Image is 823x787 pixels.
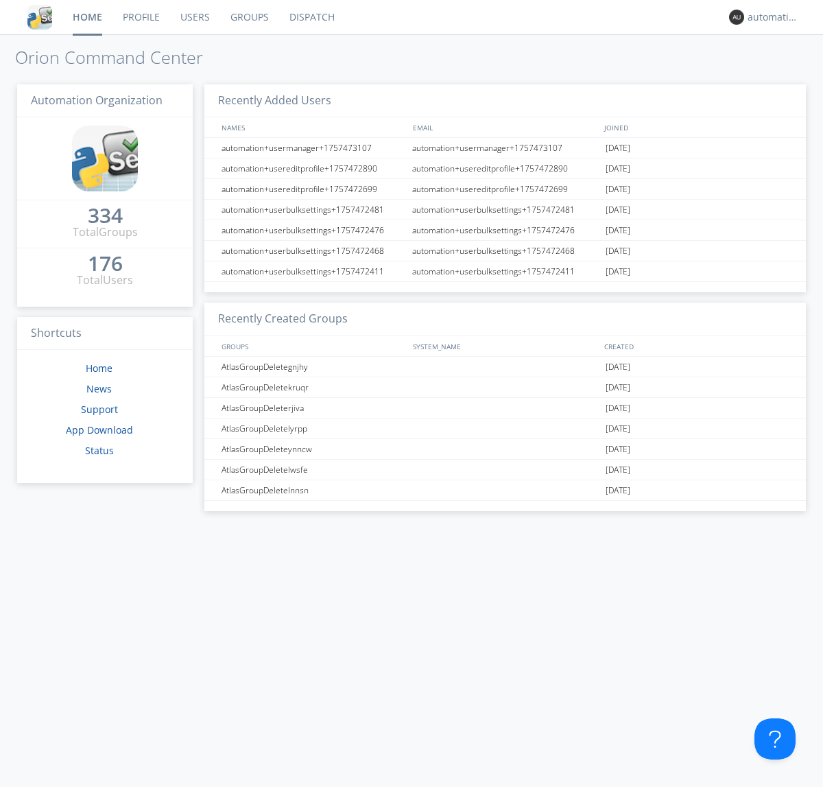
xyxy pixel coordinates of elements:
[218,398,408,418] div: AtlasGroupDeleterjiva
[218,200,408,220] div: automation+userbulksettings+1757472481
[204,138,806,158] a: automation+usermanager+1757473107automation+usermanager+1757473107[DATE]
[218,357,408,377] div: AtlasGroupDeletegnjhy
[204,480,806,501] a: AtlasGroupDeletelnnsn[DATE]
[204,357,806,377] a: AtlasGroupDeletegnjhy[DATE]
[218,377,408,397] div: AtlasGroupDeletekruqr
[204,439,806,460] a: AtlasGroupDeleteynncw[DATE]
[218,220,408,240] div: automation+userbulksettings+1757472476
[218,261,408,281] div: automation+userbulksettings+1757472411
[606,357,630,377] span: [DATE]
[31,93,163,108] span: Automation Organization
[606,138,630,158] span: [DATE]
[218,179,408,199] div: automation+usereditprofile+1757472699
[409,158,602,178] div: automation+usereditprofile+1757472890
[409,220,602,240] div: automation+userbulksettings+1757472476
[606,200,630,220] span: [DATE]
[204,398,806,419] a: AtlasGroupDeleterjiva[DATE]
[218,336,406,356] div: GROUPS
[409,200,602,220] div: automation+userbulksettings+1757472481
[729,10,744,25] img: 373638.png
[748,10,799,24] div: automation+atlas0017
[606,261,630,282] span: [DATE]
[606,439,630,460] span: [DATE]
[601,117,793,137] div: JOINED
[204,303,806,336] h3: Recently Created Groups
[218,460,408,480] div: AtlasGroupDeletelwsfe
[17,317,193,351] h3: Shortcuts
[218,480,408,500] div: AtlasGroupDeletelnnsn
[77,272,133,288] div: Total Users
[218,419,408,438] div: AtlasGroupDeletelyrpp
[606,460,630,480] span: [DATE]
[606,419,630,439] span: [DATE]
[754,718,796,760] iframe: Toggle Customer Support
[88,209,123,222] div: 334
[81,403,118,416] a: Support
[204,84,806,118] h3: Recently Added Users
[218,439,408,459] div: AtlasGroupDeleteynncw
[85,444,114,457] a: Status
[66,423,133,436] a: App Download
[204,179,806,200] a: automation+usereditprofile+1757472699automation+usereditprofile+1757472699[DATE]
[218,138,408,158] div: automation+usermanager+1757473107
[204,419,806,439] a: AtlasGroupDeletelyrpp[DATE]
[204,158,806,179] a: automation+usereditprofile+1757472890automation+usereditprofile+1757472890[DATE]
[606,220,630,241] span: [DATE]
[409,241,602,261] div: automation+userbulksettings+1757472468
[204,377,806,398] a: AtlasGroupDeletekruqr[DATE]
[86,362,112,375] a: Home
[606,398,630,419] span: [DATE]
[606,158,630,179] span: [DATE]
[86,382,112,395] a: News
[409,261,602,281] div: automation+userbulksettings+1757472411
[88,257,123,272] a: 176
[27,5,52,30] img: cddb5a64eb264b2086981ab96f4c1ba7
[204,200,806,220] a: automation+userbulksettings+1757472481automation+userbulksettings+1757472481[DATE]
[409,179,602,199] div: automation+usereditprofile+1757472699
[409,336,601,356] div: SYSTEM_NAME
[606,179,630,200] span: [DATE]
[204,220,806,241] a: automation+userbulksettings+1757472476automation+userbulksettings+1757472476[DATE]
[409,138,602,158] div: automation+usermanager+1757473107
[204,241,806,261] a: automation+userbulksettings+1757472468automation+userbulksettings+1757472468[DATE]
[73,224,138,240] div: Total Groups
[606,480,630,501] span: [DATE]
[601,336,793,356] div: CREATED
[218,117,406,137] div: NAMES
[72,126,138,191] img: cddb5a64eb264b2086981ab96f4c1ba7
[204,460,806,480] a: AtlasGroupDeletelwsfe[DATE]
[409,117,601,137] div: EMAIL
[88,209,123,224] a: 334
[606,241,630,261] span: [DATE]
[204,261,806,282] a: automation+userbulksettings+1757472411automation+userbulksettings+1757472411[DATE]
[218,241,408,261] div: automation+userbulksettings+1757472468
[88,257,123,270] div: 176
[606,377,630,398] span: [DATE]
[218,158,408,178] div: automation+usereditprofile+1757472890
